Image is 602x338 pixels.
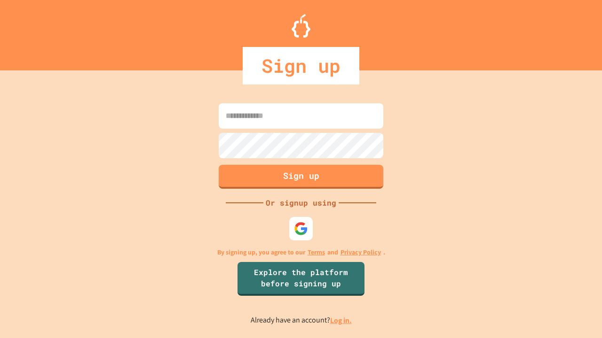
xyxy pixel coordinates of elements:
[217,247,385,257] p: By signing up, you agree to our and .
[219,165,383,189] button: Sign up
[308,247,325,257] a: Terms
[562,300,593,329] iframe: chat widget
[243,47,359,84] div: Sign up
[294,222,308,236] img: google-icon.svg
[263,197,339,208] div: Or signup using
[292,14,310,38] img: Logo.svg
[341,247,381,257] a: Privacy Policy
[238,262,364,296] a: Explore the platform before signing up
[251,315,352,326] p: Already have an account?
[330,315,352,325] a: Log in.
